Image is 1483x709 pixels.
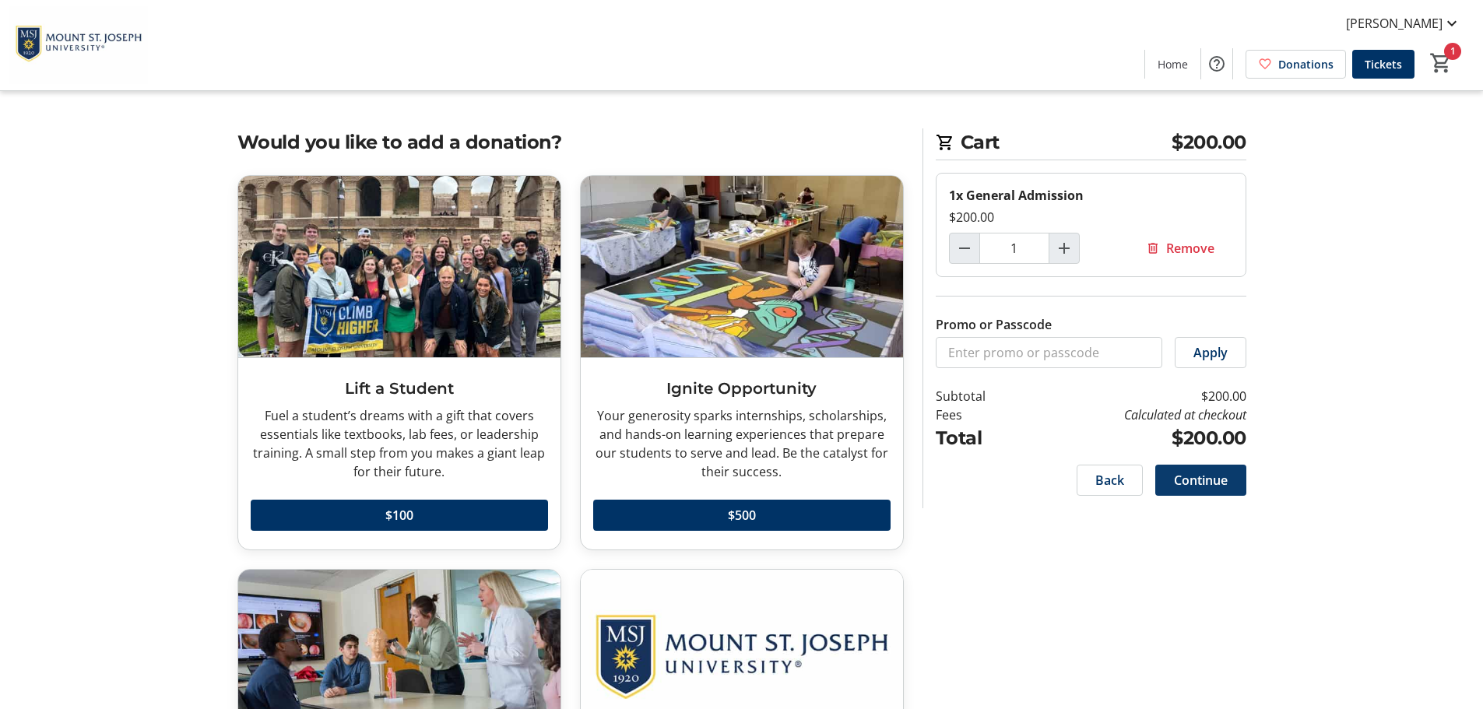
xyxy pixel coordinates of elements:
button: [PERSON_NAME] [1334,11,1474,36]
span: Home [1158,56,1188,72]
input: Enter promo or passcode [936,337,1162,368]
a: Tickets [1352,50,1414,79]
span: Donations [1278,56,1334,72]
span: Back [1095,471,1124,490]
button: $500 [593,500,891,531]
div: Fuel a student’s dreams with a gift that covers essentials like textbooks, lab fees, or leadershi... [251,406,548,481]
h2: Cart [936,128,1246,160]
button: Cart [1427,49,1455,77]
img: Mount St. Joseph University's Logo [9,6,148,84]
button: $100 [251,500,548,531]
input: General Admission Quantity [979,233,1049,264]
button: Decrement by one [950,233,979,263]
td: Subtotal [936,387,1026,405]
button: Remove [1127,233,1233,264]
span: Remove [1166,239,1214,258]
h3: Lift a Student [251,377,548,400]
span: $500 [728,506,756,525]
div: Your generosity sparks internships, scholarships, and hands-on learning experiences that prepare ... [593,406,891,481]
td: Total [936,424,1026,452]
div: $200.00 [949,208,1233,226]
span: [PERSON_NAME] [1346,14,1443,33]
div: 1x General Admission [949,186,1233,205]
span: Continue [1174,471,1228,490]
h2: Would you like to add a donation? [237,128,904,156]
span: $100 [385,506,413,525]
td: Calculated at checkout [1025,405,1246,424]
span: $200.00 [1172,128,1246,156]
td: Fees [936,405,1026,424]
img: Ignite Opportunity [581,176,903,357]
button: Apply [1175,337,1246,368]
span: Tickets [1365,56,1402,72]
a: Donations [1246,50,1346,79]
span: Apply [1193,343,1228,362]
button: Continue [1155,465,1246,496]
button: Help [1201,48,1232,79]
td: $200.00 [1025,387,1246,405]
button: Back [1077,465,1143,496]
label: Promo or Passcode [936,315,1052,334]
td: $200.00 [1025,424,1246,452]
a: Home [1145,50,1200,79]
img: Lift a Student [238,176,561,357]
h3: Ignite Opportunity [593,377,891,400]
button: Increment by one [1049,233,1079,263]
